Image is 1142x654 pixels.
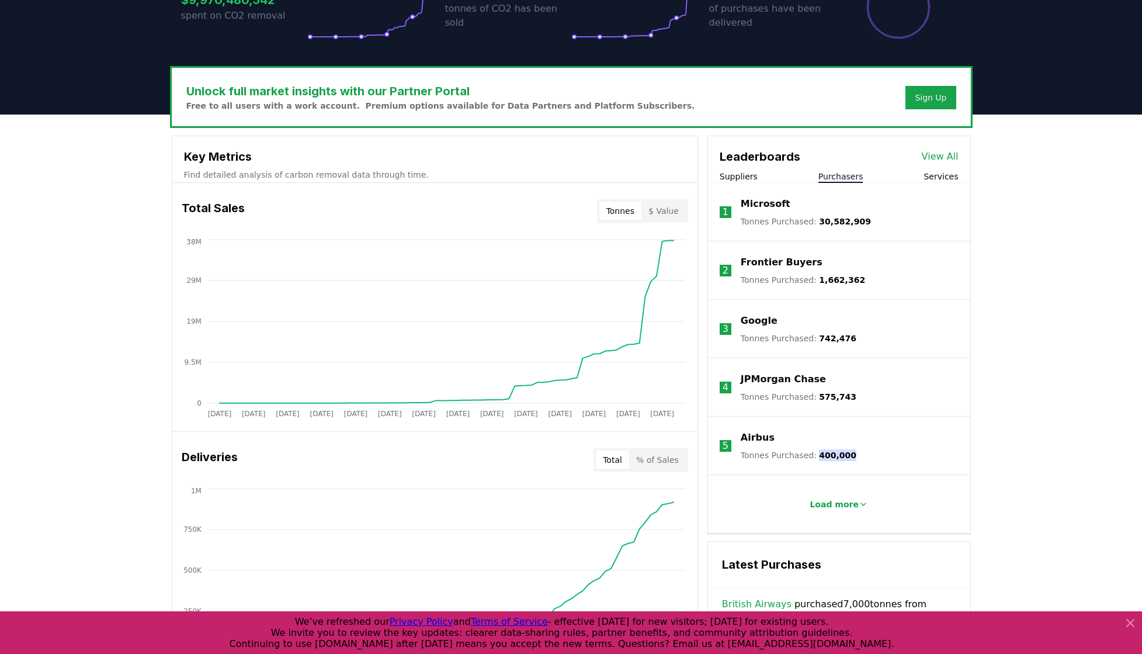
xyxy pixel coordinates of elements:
a: Sign Up [915,92,946,103]
tspan: [DATE] [276,410,300,418]
span: 1,662,362 [819,275,865,285]
p: Tonnes Purchased : [741,333,856,344]
tspan: 250K [183,607,202,615]
h3: Unlock full market insights with our Partner Portal [186,82,695,100]
button: $ Value [641,202,686,220]
button: Tonnes [599,202,641,220]
a: Airbus [741,431,775,445]
tspan: [DATE] [650,410,674,418]
p: 1 [723,205,728,219]
h3: Latest Purchases [722,556,956,573]
p: 5 [723,439,728,453]
tspan: [DATE] [514,410,538,418]
tspan: [DATE] [378,410,402,418]
tspan: 750K [183,525,202,534]
button: Services [924,171,958,182]
tspan: [DATE] [241,410,265,418]
p: spent on CO2 removal [181,9,307,23]
span: 400,000 [819,451,856,460]
a: Microsoft [741,197,790,211]
tspan: 38M [186,238,202,246]
tspan: 0 [197,399,202,407]
span: 30,582,909 [819,217,871,226]
p: tonnes of CO2 has been sold [445,2,571,30]
p: Tonnes Purchased : [741,391,856,403]
tspan: [DATE] [548,410,572,418]
h3: Leaderboards [720,148,800,165]
h3: Key Metrics [184,148,686,165]
a: JPMorgan Chase [741,372,826,386]
span: 575,743 [819,392,856,402]
a: View All [922,150,959,164]
tspan: 9.5M [184,358,201,366]
button: Sign Up [905,86,956,109]
tspan: [DATE] [310,410,334,418]
p: Find detailed analysis of carbon removal data through time. [184,169,686,181]
tspan: 1M [190,487,201,495]
tspan: [DATE] [480,410,504,418]
p: Tonnes Purchased : [741,274,865,286]
tspan: [DATE] [343,410,367,418]
span: 742,476 [819,334,856,343]
button: Purchasers [818,171,863,182]
a: British Airways [722,597,792,611]
p: of purchases have been delivered [709,2,835,30]
p: Free to all users with a work account. Premium options available for Data Partners and Platform S... [186,100,695,112]
span: purchased 7,000 tonnes from [722,597,956,625]
tspan: [DATE] [412,410,436,418]
tspan: 19M [186,317,202,326]
p: 3 [723,322,728,336]
h3: Total Sales [182,199,245,223]
button: Suppliers [720,171,758,182]
h3: Deliveries [182,448,238,472]
button: Load more [800,493,877,516]
p: Tonnes Purchased : [741,216,871,227]
p: 2 [723,264,728,278]
a: Frontier Buyers [741,255,822,269]
p: Load more [810,499,859,510]
tspan: 29M [186,276,202,285]
p: Tonnes Purchased : [741,449,856,461]
tspan: 500K [183,566,202,575]
a: Google [741,314,777,328]
p: 4 [723,380,728,395]
button: % of Sales [629,451,686,469]
tspan: [DATE] [446,410,470,418]
tspan: [DATE] [582,410,606,418]
tspan: [DATE] [616,410,640,418]
button: Total [596,451,629,469]
tspan: [DATE] [207,410,231,418]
